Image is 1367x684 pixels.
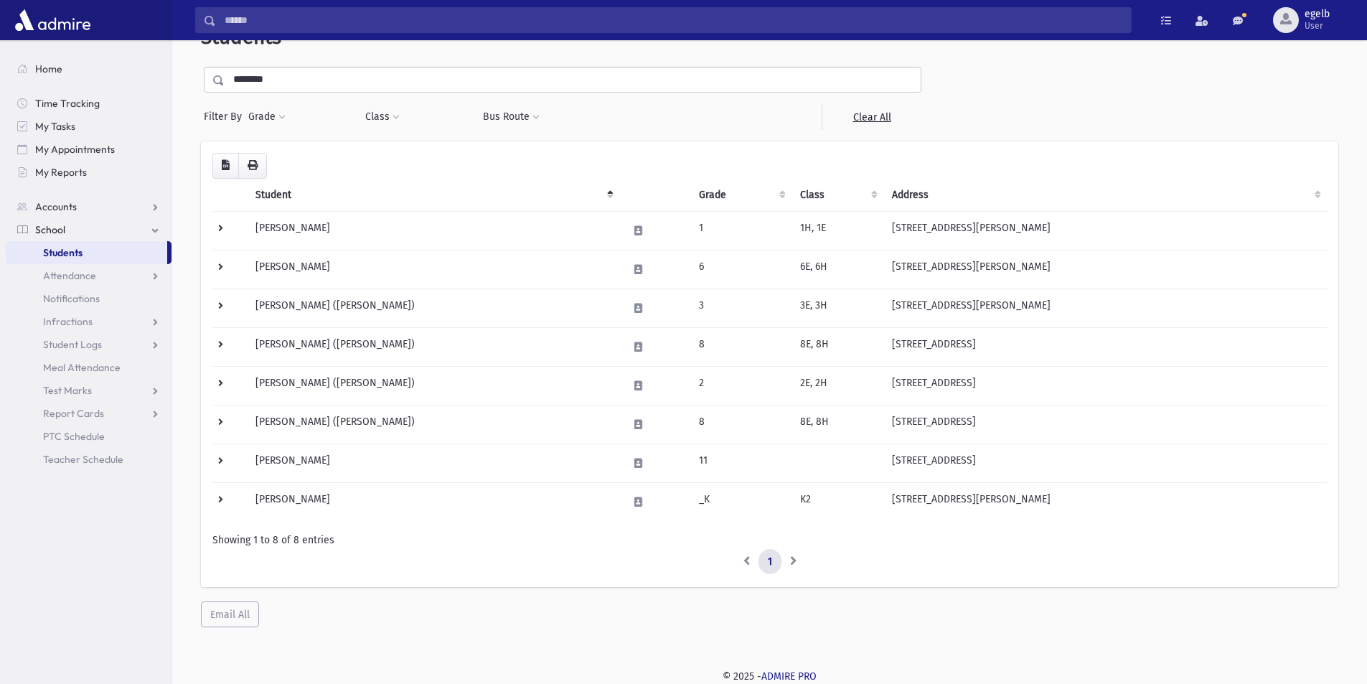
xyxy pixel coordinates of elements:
[204,109,248,124] span: Filter By
[791,366,883,405] td: 2E, 2H
[6,356,172,379] a: Meal Attendance
[365,104,400,130] button: Class
[883,327,1327,366] td: [STREET_ADDRESS]
[43,338,102,351] span: Student Logs
[6,264,172,287] a: Attendance
[883,289,1327,327] td: [STREET_ADDRESS][PERSON_NAME]
[43,361,121,374] span: Meal Attendance
[248,104,286,130] button: Grade
[6,379,172,402] a: Test Marks
[43,246,83,259] span: Students
[195,669,1344,684] div: © 2025 -
[690,482,791,521] td: _K
[11,6,94,34] img: AdmirePro
[690,327,791,366] td: 8
[6,448,172,471] a: Teacher Schedule
[482,104,540,130] button: Bus Route
[212,533,1327,548] div: Showing 1 to 8 of 8 entries
[212,153,239,179] button: CSV
[216,7,1131,33] input: Search
[791,289,883,327] td: 3E, 3H
[43,292,100,305] span: Notifications
[43,430,105,443] span: PTC Schedule
[791,405,883,444] td: 8E, 8H
[822,104,921,130] a: Clear All
[6,402,172,425] a: Report Cards
[6,333,172,356] a: Student Logs
[6,161,172,184] a: My Reports
[238,153,267,179] button: Print
[690,250,791,289] td: 6
[43,384,92,397] span: Test Marks
[6,287,172,310] a: Notifications
[35,120,75,133] span: My Tasks
[247,366,619,405] td: [PERSON_NAME] ([PERSON_NAME])
[6,57,172,80] a: Home
[883,211,1327,250] td: [STREET_ADDRESS][PERSON_NAME]
[35,223,65,236] span: School
[1305,20,1330,32] span: User
[43,269,96,282] span: Attendance
[883,444,1327,482] td: [STREET_ADDRESS]
[6,310,172,333] a: Infractions
[761,670,817,683] a: ADMIRE PRO
[6,218,172,241] a: School
[883,250,1327,289] td: [STREET_ADDRESS][PERSON_NAME]
[791,179,883,212] th: Class: activate to sort column ascending
[791,211,883,250] td: 1H, 1E
[883,179,1327,212] th: Address: activate to sort column ascending
[6,425,172,448] a: PTC Schedule
[247,444,619,482] td: [PERSON_NAME]
[247,250,619,289] td: [PERSON_NAME]
[35,97,100,110] span: Time Tracking
[883,405,1327,444] td: [STREET_ADDRESS]
[791,250,883,289] td: 6E, 6H
[35,143,115,156] span: My Appointments
[690,211,791,250] td: 1
[6,92,172,115] a: Time Tracking
[690,289,791,327] td: 3
[247,405,619,444] td: [PERSON_NAME] ([PERSON_NAME])
[6,138,172,161] a: My Appointments
[43,407,104,420] span: Report Cards
[247,289,619,327] td: [PERSON_NAME] ([PERSON_NAME])
[883,482,1327,521] td: [STREET_ADDRESS][PERSON_NAME]
[690,405,791,444] td: 8
[883,366,1327,405] td: [STREET_ADDRESS]
[35,166,87,179] span: My Reports
[201,601,259,627] button: Email All
[690,179,791,212] th: Grade: activate to sort column ascending
[35,200,77,213] span: Accounts
[1305,9,1330,20] span: egelb
[247,482,619,521] td: [PERSON_NAME]
[6,241,167,264] a: Students
[791,327,883,366] td: 8E, 8H
[43,315,93,328] span: Infractions
[247,179,619,212] th: Student: activate to sort column descending
[43,453,123,466] span: Teacher Schedule
[247,327,619,366] td: [PERSON_NAME] ([PERSON_NAME])
[690,444,791,482] td: 11
[35,62,62,75] span: Home
[758,549,781,575] a: 1
[247,211,619,250] td: [PERSON_NAME]
[6,195,172,218] a: Accounts
[6,115,172,138] a: My Tasks
[791,482,883,521] td: K2
[690,366,791,405] td: 2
